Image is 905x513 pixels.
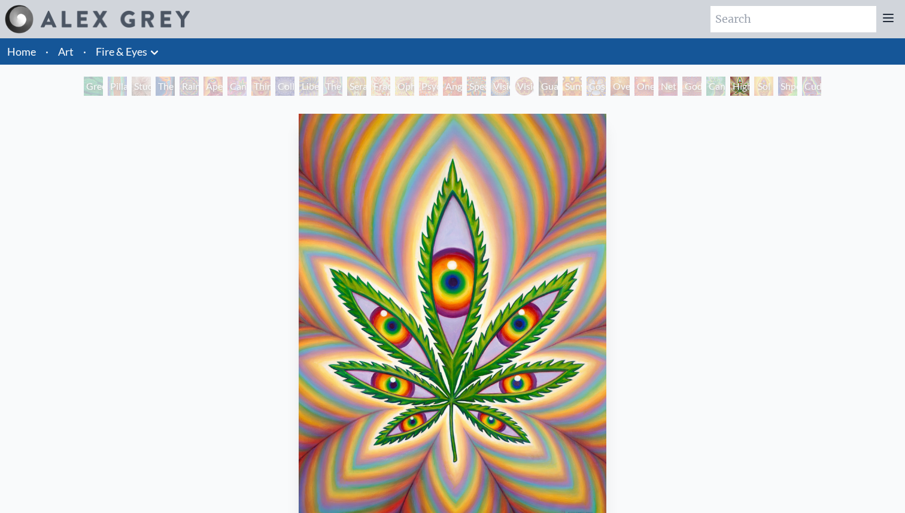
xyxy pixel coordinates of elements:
div: Net of Being [658,77,678,96]
div: Angel Skin [443,77,462,96]
div: The Torch [156,77,175,96]
div: Pillar of Awareness [108,77,127,96]
div: Oversoul [611,77,630,96]
div: One [634,77,654,96]
div: Guardian of Infinite Vision [539,77,558,96]
div: Cuddle [802,77,821,96]
div: Ophanic Eyelash [395,77,414,96]
a: Art [58,43,74,60]
div: Sunyata [563,77,582,96]
div: Green Hand [84,77,103,96]
div: Shpongled [778,77,797,96]
div: Aperture [204,77,223,96]
div: Third Eye Tears of Joy [251,77,271,96]
div: Rainbow Eye Ripple [180,77,199,96]
div: Seraphic Transport Docking on the Third Eye [347,77,366,96]
div: Liberation Through Seeing [299,77,318,96]
div: Vision Crystal [491,77,510,96]
div: Fractal Eyes [371,77,390,96]
a: Fire & Eyes [96,43,147,60]
div: Godself [682,77,701,96]
div: Collective Vision [275,77,294,96]
a: Home [7,45,36,58]
div: Higher Vision [730,77,749,96]
div: Spectral Lotus [467,77,486,96]
div: Vision [PERSON_NAME] [515,77,534,96]
li: · [41,38,53,65]
div: The Seer [323,77,342,96]
div: Sol Invictus [754,77,773,96]
div: Study for the Great Turn [132,77,151,96]
div: Cosmic Elf [587,77,606,96]
li: · [78,38,91,65]
div: Psychomicrograph of a Fractal Paisley Cherub Feather Tip [419,77,438,96]
div: Cannafist [706,77,725,96]
input: Search [710,6,876,32]
div: Cannabis Sutra [227,77,247,96]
